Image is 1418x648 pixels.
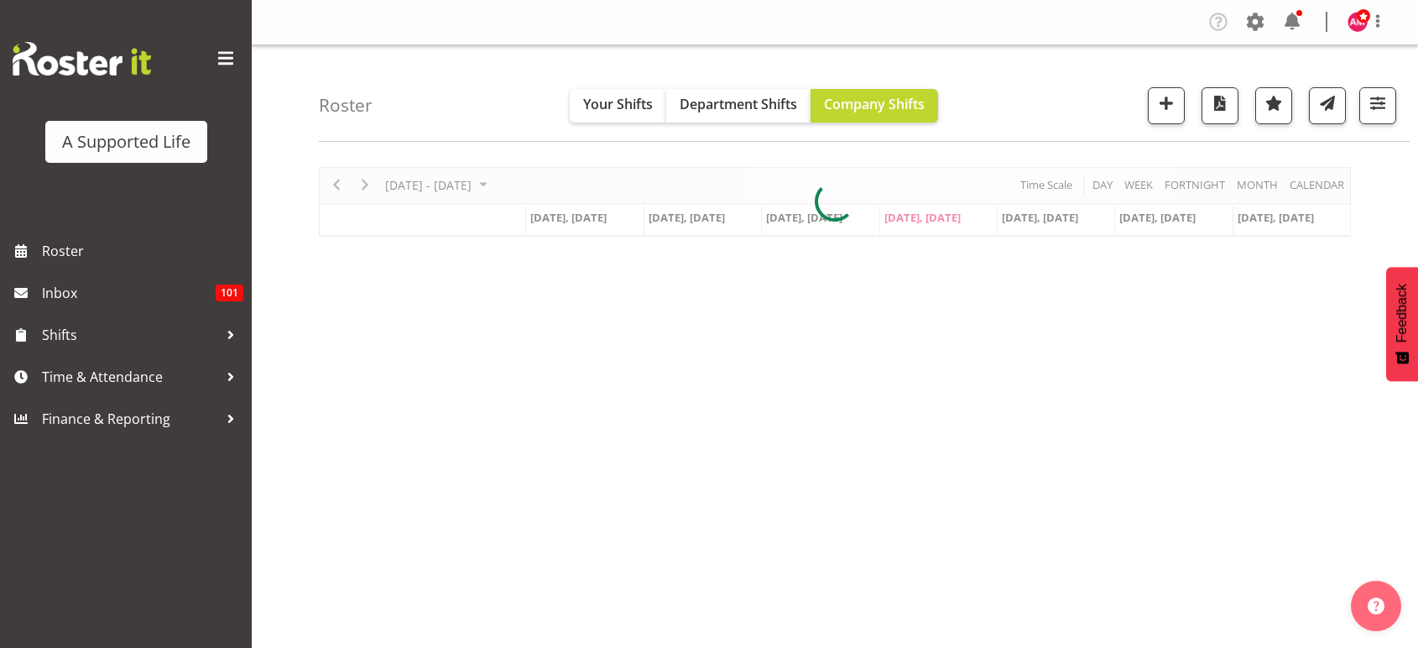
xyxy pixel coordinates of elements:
button: Download a PDF of the roster according to the set date range. [1202,87,1238,124]
span: Time & Attendance [42,364,218,389]
span: Department Shifts [680,95,797,113]
button: Company Shifts [811,89,938,123]
span: Your Shifts [583,95,653,113]
span: 101 [216,285,243,301]
img: Rosterit website logo [13,42,151,76]
button: Send a list of all shifts for the selected filtered period to all rostered employees. [1309,87,1346,124]
button: Department Shifts [666,89,811,123]
img: alicia-mark9463.jpg [1348,12,1368,32]
span: Finance & Reporting [42,406,218,431]
button: Your Shifts [570,89,666,123]
span: Shifts [42,322,218,348]
button: Highlight an important date within the roster. [1255,87,1292,124]
img: help-xxl-2.png [1368,598,1384,614]
button: Filter Shifts [1359,87,1396,124]
button: Add a new shift [1148,87,1185,124]
span: Roster [42,238,243,264]
span: Feedback [1395,284,1410,342]
span: Company Shifts [824,95,925,113]
span: Inbox [42,280,216,306]
button: Feedback - Show survey [1386,267,1418,381]
h4: Roster [319,96,373,115]
div: A Supported Life [62,129,190,154]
